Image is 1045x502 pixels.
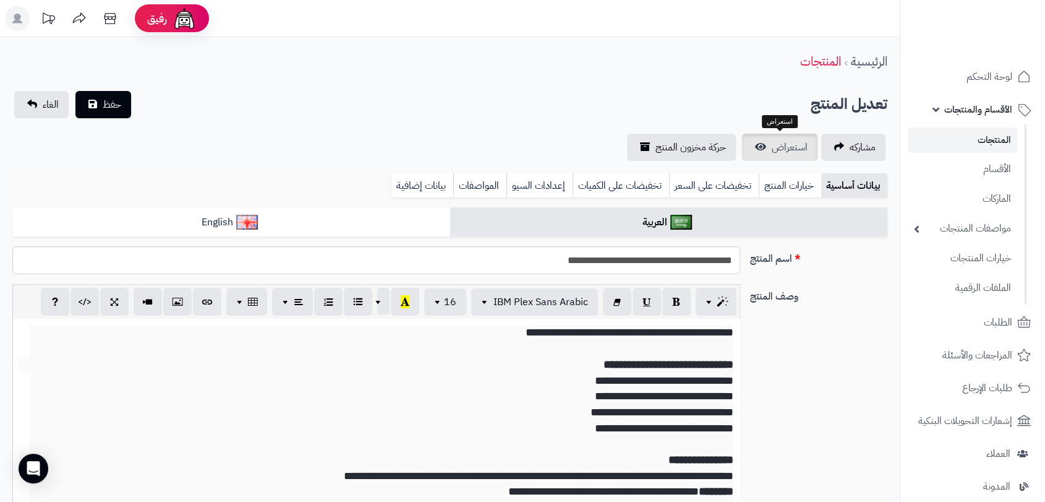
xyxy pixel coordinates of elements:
[800,52,841,71] a: المنتجات
[33,6,64,34] a: تحديثات المنصة
[172,6,197,31] img: ai-face.png
[12,207,450,238] a: English
[147,11,167,26] span: رفيق
[742,134,817,161] a: استعراض
[908,186,1017,212] a: الماركات
[983,478,1010,495] span: المدونة
[851,52,887,71] a: الرئيسية
[918,412,1012,430] span: إشعارات التحويلات البنكية
[908,245,1017,272] a: خيارات المنتجات
[908,156,1017,183] a: الأقسام
[908,472,1038,501] a: المدونة
[908,340,1038,370] a: المراجعات والأسئلة
[762,115,798,129] div: استعراض
[908,373,1038,403] a: طلبات الإرجاع
[850,140,876,155] span: مشاركه
[655,140,726,155] span: حركة مخزون المنتج
[14,91,69,118] a: الغاء
[103,97,121,112] span: حفظ
[424,288,466,316] button: 16
[772,140,808,155] span: استعراض
[908,275,1017,301] a: الملفات الرقمية
[236,215,258,230] img: English
[745,284,893,304] label: وصف المنتج
[908,308,1038,337] a: الطلبات
[821,134,885,161] a: مشاركه
[19,454,48,483] div: Open Intercom Messenger
[670,215,692,230] img: العربية
[759,173,821,198] a: خيارات المنتج
[984,314,1012,331] span: الطلبات
[43,97,59,112] span: الغاء
[966,68,1012,85] span: لوحة التحكم
[75,91,131,118] button: حفظ
[908,128,1017,153] a: المنتجات
[908,439,1038,469] a: العملاء
[811,92,887,117] h2: تعديل المنتج
[573,173,669,198] a: تخفيضات على الكميات
[453,173,506,198] a: المواصفات
[444,295,456,309] span: 16
[942,347,1012,364] span: المراجعات والأسئلة
[627,134,736,161] a: حركة مخزون المنتج
[908,62,1038,92] a: لوحة التحكم
[391,173,453,198] a: بيانات إضافية
[908,406,1038,436] a: إشعارات التحويلات البنكية
[669,173,759,198] a: تخفيضات على السعر
[908,215,1017,242] a: مواصفات المنتجات
[986,445,1010,462] span: العملاء
[745,246,893,266] label: اسم المنتج
[471,288,598,316] button: IBM Plex Sans Arabic
[962,379,1012,397] span: طلبات الإرجاع
[944,101,1012,118] span: الأقسام والمنتجات
[821,173,887,198] a: بيانات أساسية
[506,173,573,198] a: إعدادات السيو
[493,295,588,309] span: IBM Plex Sans Arabic
[450,207,888,238] a: العربية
